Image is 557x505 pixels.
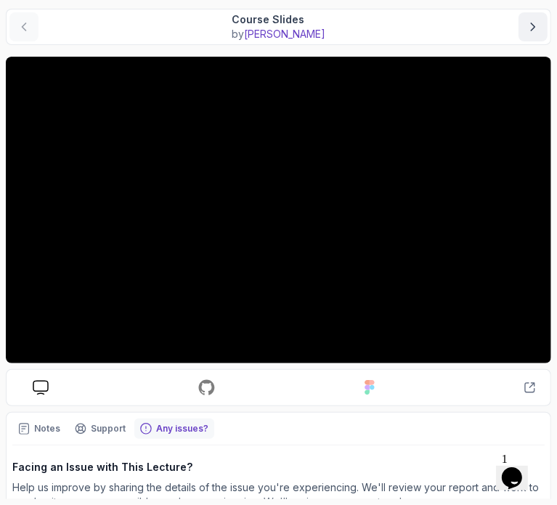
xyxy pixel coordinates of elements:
[12,419,66,439] button: notes button
[519,12,548,41] button: next content
[12,460,545,474] p: Facing an Issue with This Lecture?
[9,12,38,41] button: previous content
[69,419,131,439] button: Support button
[134,419,214,439] button: Feedback button
[91,423,126,435] p: Support
[34,423,60,435] p: Notes
[232,27,325,41] p: by
[232,12,325,27] p: Course Slides
[496,447,542,490] iframe: chat widget
[244,28,325,40] span: [PERSON_NAME]
[156,423,208,435] p: Any issues?
[21,380,60,395] a: course slides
